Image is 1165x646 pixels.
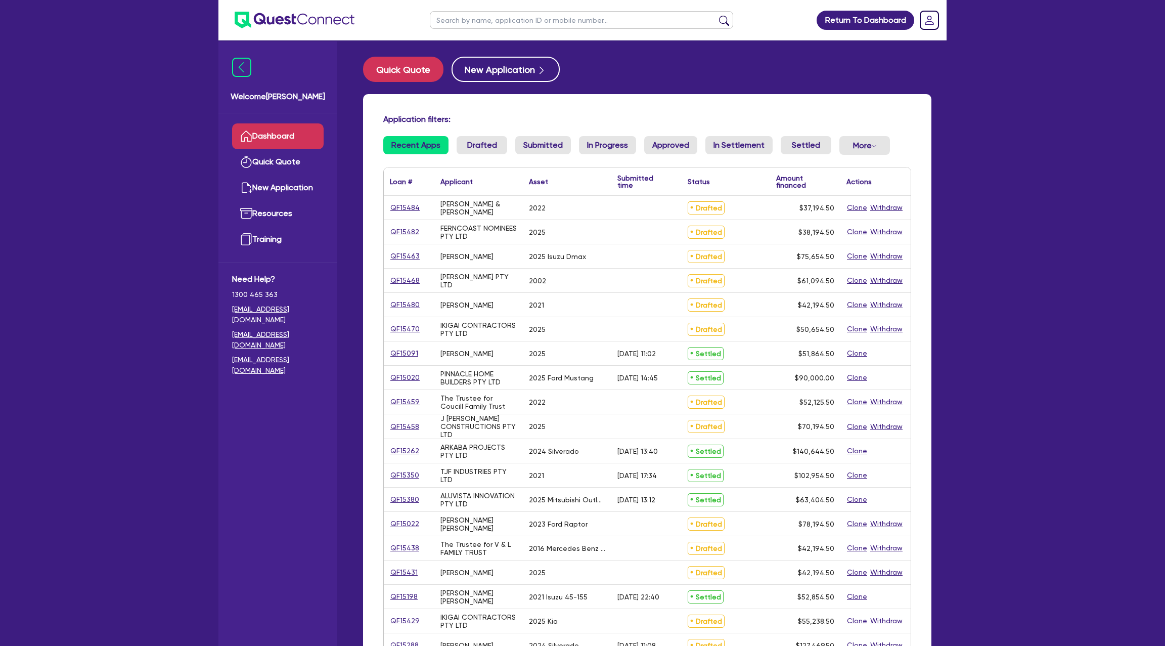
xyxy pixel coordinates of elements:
span: Drafted [688,250,725,263]
button: Clone [846,226,868,238]
span: Drafted [688,615,725,628]
button: New Application [452,57,560,82]
div: 2024 Silverado [529,447,579,455]
div: [PERSON_NAME] & [PERSON_NAME] [440,200,517,216]
span: Welcome [PERSON_NAME] [231,91,325,103]
span: $61,094.50 [797,277,834,285]
a: Submitted [515,136,571,154]
button: Clone [846,542,868,554]
div: 2025 Kia [529,617,558,625]
span: $75,654.50 [797,252,834,261]
a: Drafted [457,136,507,154]
div: FERNCOAST NOMINEES PTY LTD [440,224,517,240]
button: Clone [846,421,868,433]
a: Settled [781,136,831,154]
div: [PERSON_NAME] [440,301,494,309]
button: Withdraw [870,226,903,238]
div: 2021 [529,301,544,309]
div: [DATE] 13:12 [617,496,655,504]
a: QF15482 [390,226,420,238]
div: TJF INDUSTRIES PTY LTD [440,467,517,484]
div: The Trustee for V & L FAMILY TRUST [440,540,517,556]
button: Clone [846,299,868,311]
button: Withdraw [870,542,903,554]
span: $52,125.50 [799,398,834,406]
a: QF15470 [390,323,420,335]
span: Settled [688,469,724,482]
a: QF15022 [390,518,420,530]
img: resources [240,207,252,220]
button: Clone [846,445,868,457]
button: Clone [846,615,868,627]
div: The Trustee for Coucill Family Trust [440,394,517,410]
a: Dropdown toggle [916,7,943,33]
a: New Application [232,175,324,201]
div: Amount financed [776,175,834,189]
div: J [PERSON_NAME] CONSTRUCTIONS PTY LTD [440,414,517,439]
span: $42,194.50 [798,301,834,309]
div: Asset [529,178,548,185]
a: QF15350 [390,469,420,481]
span: Drafted [688,420,725,433]
div: [DATE] 13:40 [617,447,658,455]
span: Drafted [688,518,725,531]
button: Quick Quote [363,57,443,82]
a: QF15480 [390,299,420,311]
div: 2023 Ford Raptor [529,520,588,528]
button: Clone [846,275,868,286]
span: $42,194.50 [798,544,834,552]
button: Dropdown toggle [839,136,890,155]
a: QF15463 [390,250,420,262]
button: Clone [846,250,868,262]
div: 2025 [529,228,546,236]
a: Training [232,227,324,252]
a: Recent Apps [383,136,449,154]
span: $52,854.50 [797,593,834,601]
button: Withdraw [870,615,903,627]
a: Resources [232,201,324,227]
span: $63,404.50 [796,496,834,504]
div: [DATE] 14:45 [617,374,658,382]
a: QF15484 [390,202,420,213]
div: 2002 [529,277,546,285]
div: [PERSON_NAME] PTY LTD [440,273,517,289]
div: [DATE] 22:40 [617,593,659,601]
a: QF15438 [390,542,420,554]
span: Drafted [688,323,725,336]
button: Withdraw [870,567,903,578]
span: Need Help? [232,273,324,285]
div: Loan # [390,178,412,185]
a: QF15091 [390,348,419,359]
div: ALUVISTA INNOVATION PTY LTD [440,492,517,508]
input: Search by name, application ID or mobile number... [430,11,733,29]
div: [DATE] 11:02 [617,350,656,358]
a: Quick Quote [232,149,324,175]
span: Settled [688,493,724,506]
button: Clone [846,518,868,530]
button: Clone [846,372,868,383]
div: ARKABA PROJECTS PTY LTD [440,443,517,459]
div: 2025 Ford Mustang [529,374,594,382]
a: QF15020 [390,372,420,383]
button: Clone [846,567,868,578]
span: $70,194.50 [798,422,834,430]
a: [EMAIL_ADDRESS][DOMAIN_NAME] [232,355,324,376]
button: Clone [846,469,868,481]
div: Applicant [440,178,473,185]
span: Drafted [688,298,725,312]
span: $37,194.50 [799,204,834,212]
img: icon-menu-close [232,58,251,77]
img: training [240,233,252,245]
div: 2025 Isuzu Dmax [529,252,586,261]
div: IKIGAI CONTRACTORS PTY LTD [440,321,517,337]
a: QF15458 [390,421,420,433]
a: Dashboard [232,123,324,149]
a: In Progress [579,136,636,154]
span: $51,864.50 [798,350,834,358]
a: In Settlement [705,136,773,154]
div: [PERSON_NAME] [440,252,494,261]
img: quest-connect-logo-blue [235,12,354,28]
span: Drafted [688,396,725,409]
span: $78,194.50 [798,520,834,528]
